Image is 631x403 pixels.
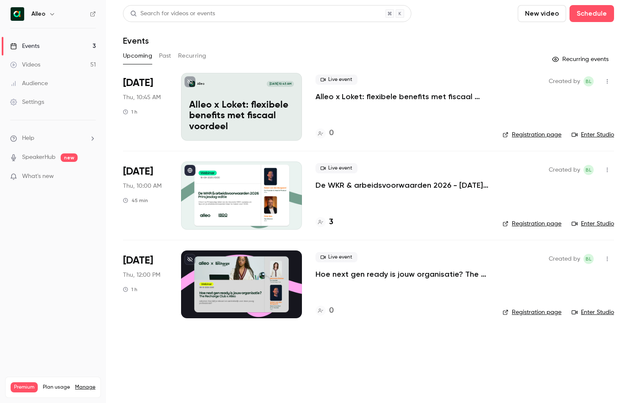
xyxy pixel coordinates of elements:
h6: Alleo [31,10,45,18]
a: Registration page [503,308,561,317]
span: What's new [22,172,54,181]
a: Registration page [503,131,561,139]
a: Manage [75,384,95,391]
a: 3 [315,217,333,228]
button: Recurring [178,49,207,63]
a: De WKR & arbeidsvoorwaarden 2026 - [DATE] editie [315,180,489,190]
button: Schedule [570,5,614,22]
a: SpeakerHub [22,153,56,162]
div: Aug 28 Thu, 10:45 AM (Europe/Amsterdam) [123,73,168,141]
p: Alleo x Loket: flexibele benefits met fiscaal voordeel [189,100,294,133]
span: Live event [315,163,357,173]
a: Alleo x Loket: flexibele benefits met fiscaal voordeel [315,92,489,102]
span: [DATE] [123,254,153,267]
span: BL [586,76,592,86]
a: Registration page [503,220,561,228]
div: 1 h [123,108,137,115]
span: Bernice Lohr [584,76,594,86]
div: 45 min [123,197,148,204]
a: Enter Studio [572,308,614,317]
h4: 3 [329,217,333,228]
button: Upcoming [123,49,152,63]
span: [DATE] [123,165,153,178]
span: Created by [549,165,580,175]
div: Audience [10,79,48,88]
a: Hoe next gen ready is jouw organisatie? The Recharge Club x Alleo [315,269,489,279]
div: Sep 18 Thu, 10:00 AM (Europe/Amsterdam) [123,161,168,229]
div: Videos [10,61,40,69]
button: Past [159,49,171,63]
a: Alleo x Loket: flexibele benefits met fiscaal voordeel Alleo[DATE] 10:45 AMAlleo x Loket: flexibe... [181,73,302,141]
span: Premium [11,382,38,392]
h4: 0 [329,128,334,139]
div: Settings [10,98,44,106]
span: Help [22,134,34,143]
div: Events [10,42,39,50]
span: Plan usage [43,384,70,391]
button: Recurring events [548,53,614,66]
a: 0 [315,305,334,317]
span: Live event [315,252,357,262]
span: [DATE] 10:45 AM [267,81,293,87]
li: help-dropdown-opener [10,134,96,143]
img: Alleo [11,7,24,21]
div: Oct 9 Thu, 12:00 PM (Europe/Amsterdam) [123,250,168,318]
button: New video [518,5,566,22]
span: Thu, 10:00 AM [123,182,162,190]
p: Alleo [197,82,204,86]
a: Enter Studio [572,131,614,139]
span: BL [586,254,592,264]
span: Created by [549,254,580,264]
span: [DATE] [123,76,153,90]
span: new [61,153,78,162]
span: Created by [549,76,580,86]
h4: 0 [329,305,334,317]
span: Bernice Lohr [584,165,594,175]
span: Thu, 12:00 PM [123,271,160,279]
span: BL [586,165,592,175]
a: Enter Studio [572,220,614,228]
span: Bernice Lohr [584,254,594,264]
h1: Events [123,36,149,46]
div: Search for videos or events [130,9,215,18]
span: Thu, 10:45 AM [123,93,161,102]
span: Live event [315,75,357,85]
a: 0 [315,128,334,139]
div: 1 h [123,286,137,293]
